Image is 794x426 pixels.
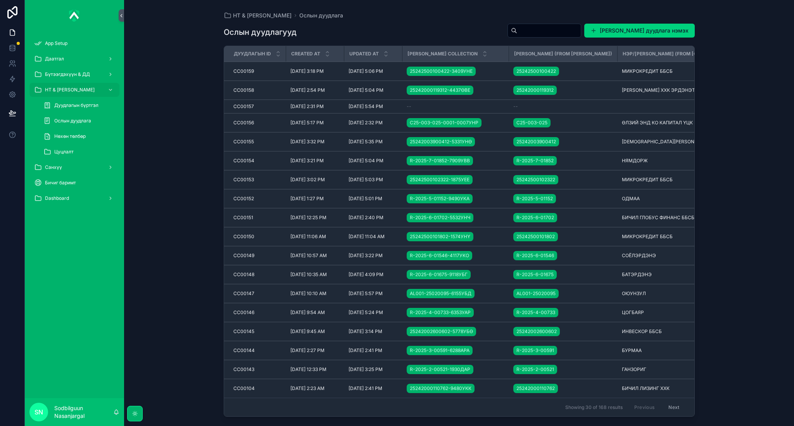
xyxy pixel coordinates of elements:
span: БИЧИЛ ЛИЗИНГ ХХК [622,385,670,392]
a: 25242500102322-1875УЕЕ [407,175,473,184]
a: CC00104 [233,385,281,392]
span: [DATE] 12:33 PM [290,366,326,373]
a: [DATE] 5:17 PM [290,120,339,126]
a: R-2025-3-00591 [513,344,613,357]
a: [DATE] 5:03 PM [349,177,397,183]
span: [DATE] 5:35 PM [349,139,383,145]
span: CC00158 [233,87,254,93]
span: НТ & [PERSON_NAME] [233,12,292,19]
span: [DATE] 2:27 PM [290,347,325,354]
a: [DATE] 5:06 PM [349,68,397,74]
a: R-2025-2-00521 [513,365,557,374]
span: 25242000119312-4437ӨВЕ [410,87,470,93]
a: R-2025-3-00591 [513,346,557,355]
span: [DATE] 3:22 PM [349,253,383,259]
span: МИКРОКРЕДИТ ББСБ [622,234,673,240]
span: [DATE] 3:02 PM [290,177,325,183]
span: R-2025-4-00733-6353УАР [410,309,471,316]
a: CC00155 [233,139,281,145]
span: [PERSON_NAME] (from [PERSON_NAME]) [514,51,612,57]
span: Цуцлалт [54,149,74,155]
span: R-2025-3-00591 [516,347,554,354]
h1: Ослын дуудлагууд [224,27,297,38]
span: [DATE] 3:21 PM [290,158,324,164]
span: [DATE] 3:32 PM [290,139,325,145]
span: ОДМАА [622,196,640,202]
a: [DATE] 3:18 PM [290,68,339,74]
span: ГАНЗОРИГ [622,366,646,373]
span: 25242003900412 [516,139,556,145]
a: AL001-25020095-6155УБД [407,287,504,300]
a: AL001-25020095-6155УБД [407,289,475,298]
a: CC00151 [233,215,281,221]
a: 25242500102322 [513,175,558,184]
span: ИНВЕСКОР ББСБ [622,328,662,335]
span: Ослын дуудлага [299,12,343,19]
span: R-2025-2-00521 [516,366,554,373]
a: [PERSON_NAME] дуудлага нэмэх [584,24,695,38]
span: R-2025-5-01152 [516,196,553,202]
span: [DATE] 3:14 PM [349,328,382,335]
span: CC00143 [233,366,254,373]
a: [DATE] 11:04 AM [349,234,397,240]
span: Бүтээгдэхүүн & ДД [45,71,90,77]
span: CC00155 [233,139,254,145]
span: -- [407,103,411,110]
a: [DATE] 2:41 PM [349,347,397,354]
a: R-2025-3-00591-6288АРА [407,346,473,355]
span: [DATE] 3:25 PM [349,366,383,373]
span: [DATE] 5:24 PM [349,309,383,316]
a: 25242500101802 [513,230,613,243]
span: [DATE] 5:03 PM [349,177,383,183]
a: R-2025-6-01702 [513,213,557,222]
span: Updated at [349,51,379,57]
a: CC00158 [233,87,281,93]
span: R-2025-6-01546 [516,253,554,259]
a: CC00150 [233,234,281,240]
a: CC00153 [233,177,281,183]
span: 25242002600602-5778УБӨ [410,328,473,335]
span: БИЧИЛ ГЛОБУС ФИНАНС ББСБ [622,215,694,221]
span: НЯМДОРЖ [622,158,648,164]
a: 25242500100422 [513,67,559,76]
a: R-2025-5-01152 [513,192,613,205]
a: R-2025-4-00733-6353УАР [407,308,474,317]
span: [DATE] 2:41 PM [349,347,382,354]
a: [DATE] 3:32 PM [290,139,339,145]
a: 25242500100422-3409УНЕ [407,65,504,77]
span: [PERSON_NAME] ХХК ЭРДЭНЭТ-1 САЛБАР [622,87,720,93]
a: [DATE] 3:22 PM [349,253,397,259]
a: [DATE] 10:57 AM [290,253,339,259]
span: R-2025-6-01546-4117УКО [410,253,469,259]
span: C25-003-025-0001-0007УНР [410,120,478,126]
span: 25242500101802 [516,234,555,240]
span: [DATE] 3:18 PM [290,68,324,74]
a: -- [513,103,613,110]
a: [DATE] 11:06 AM [290,234,339,240]
a: Санхүү [29,160,119,174]
span: 25242500100422 [516,68,556,74]
span: CC00157 [233,103,254,110]
span: AL001-25020095-6155УБД [410,290,471,297]
a: [DATE] 1:27 PM [290,196,339,202]
span: CC00148 [233,271,254,278]
a: R-2025-6-01702-5532УНЧ [407,211,504,224]
a: CC00152 [233,196,281,202]
a: CC00149 [233,253,281,259]
span: [DATE] 10:35 AM [290,271,327,278]
a: 25242003900412-5331УНӨ [407,137,475,146]
a: R-2025-4-00733 [513,308,558,317]
a: [DATE] 5:01 PM [349,196,397,202]
a: 25242000119312-4437ӨВЕ [407,86,473,95]
a: [DATE] 12:25 PM [290,215,339,221]
span: R-2025-3-00591-6288АРА [410,347,469,354]
span: [DATE] 11:04 AM [349,234,385,240]
a: [DATE] 3:14 PM [349,328,397,335]
span: [DATE] 2:32 PM [349,120,383,126]
a: R-2025-6-01546-4117УКО [407,249,504,262]
span: БАТЭРДЭНЭ [622,271,652,278]
a: 25242500101802 [513,232,558,241]
a: Нөхөн төлбөр [39,129,119,143]
a: Даатгал [29,52,119,66]
span: CC00153 [233,177,254,183]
